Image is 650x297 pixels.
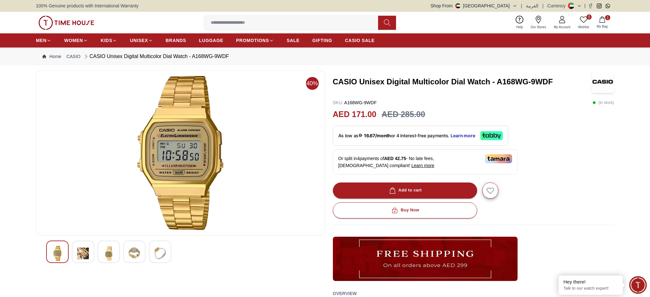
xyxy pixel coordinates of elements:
[605,4,610,8] a: Whatsapp
[594,24,610,29] span: My Bag
[388,187,422,194] div: Add to cart
[593,99,614,106] p: ( In stock )
[166,35,186,46] a: BRANDS
[101,35,117,46] a: KIDS
[605,15,610,20] span: 1
[411,163,435,168] span: Learn more
[629,276,647,294] div: Chat Widget
[66,53,80,60] a: CASIO
[36,3,139,9] span: 100% Genuine products with International Warranty
[542,3,544,9] span: |
[333,99,377,106] p: A168WG-9WDF
[390,207,419,214] div: Buy Now
[584,3,586,9] span: |
[287,37,300,44] span: SALE
[333,237,518,281] img: ...
[199,37,224,44] span: LUGGAGE
[384,156,406,161] span: AED 42.75
[103,246,114,261] img: CASIO Unisex Digital Multicolor Dial Watch - A168WG-9WDF
[306,77,319,90] span: 40%
[521,3,522,9] span: |
[588,4,593,8] a: Facebook
[455,3,460,8] img: United Arab Emirates
[333,77,591,87] h3: CASIO Unisex Digital Multicolor Dial Watch - A168WG-9WDF
[312,35,332,46] a: GIFTING
[382,108,425,121] h3: AED 285.00
[36,37,46,44] span: MEN
[333,202,477,218] button: Buy Now
[547,3,568,9] div: Currency
[526,3,538,9] button: العربية
[36,35,51,46] a: MEN
[512,14,527,31] a: Help
[101,37,112,44] span: KIDS
[485,154,512,163] img: Tamara
[587,14,592,20] span: 0
[64,37,83,44] span: WOMEN
[333,100,343,105] span: SKU :
[154,246,166,261] img: CASIO Unisex Digital Multicolor Dial Watch - A168WG-9WDF
[333,149,518,174] div: Or split in 4 payments of - No late fees, [DEMOGRAPHIC_DATA] compliant!
[77,246,89,261] img: CASIO Unisex Digital Multicolor Dial Watch - A168WG-9WDF
[129,246,140,261] img: CASIO Unisex Digital Multicolor Dial Watch - A168WG-9WDF
[236,37,269,44] span: PROMOTIONS
[36,47,614,65] nav: Breadcrumb
[130,37,148,44] span: UNISEX
[431,3,517,9] button: Shop From[GEOGRAPHIC_DATA]
[597,4,602,8] a: Instagram
[236,35,274,46] a: PROMOTIONS
[52,246,63,261] img: CASIO Unisex Digital Multicolor Dial Watch - A168WG-9WDF
[38,16,94,30] img: ...
[592,71,614,93] img: CASIO Unisex Digital Multicolor Dial Watch - A168WG-9WDF
[527,14,550,31] a: Our Stores
[333,182,477,199] button: Add to cart
[551,25,573,30] span: My Account
[563,286,618,291] p: Talk to our watch expert!
[345,37,375,44] span: CASIO SALE
[42,53,61,60] a: Home
[563,279,618,285] div: Hey there!
[64,35,88,46] a: WOMEN
[166,37,186,44] span: BRANDS
[333,108,376,121] h2: AED 171.00
[514,25,526,30] span: Help
[199,35,224,46] a: LUGGAGE
[41,76,320,230] img: CASIO Unisex Digital Multicolor Dial Watch - A168WG-9WDF
[576,25,592,30] span: Wishlist
[574,14,593,31] a: 0Wishlist
[528,25,549,30] span: Our Stores
[345,35,375,46] a: CASIO SALE
[287,35,300,46] a: SALE
[593,15,612,30] button: 1My Bag
[83,53,229,60] div: CASIO Unisex Digital Multicolor Dial Watch - A168WG-9WDF
[312,37,332,44] span: GIFTING
[130,35,153,46] a: UNISEX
